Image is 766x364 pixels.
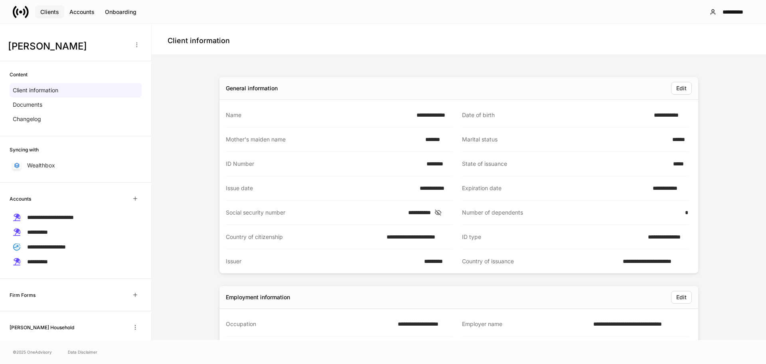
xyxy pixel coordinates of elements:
[676,84,687,92] div: Edit
[168,36,230,46] h4: Client information
[68,349,97,355] a: Data Disclaimer
[13,86,58,94] p: Client information
[8,40,127,53] h3: [PERSON_NAME]
[100,6,142,18] button: Onboarding
[35,6,64,18] button: Clients
[226,209,403,217] div: Social security number
[462,135,667,143] div: Marital status
[40,8,59,16] div: Clients
[10,158,142,173] a: Wealthbox
[226,257,419,265] div: Issuer
[226,320,393,328] div: Occupation
[462,160,668,168] div: State of issuance
[671,82,692,95] button: Edit
[105,8,136,16] div: Onboarding
[462,320,588,328] div: Employer name
[226,293,290,301] div: Employment information
[10,195,31,203] h6: Accounts
[10,291,36,299] h6: Firm Forms
[226,184,415,192] div: Issue date
[462,184,648,192] div: Expiration date
[10,83,142,97] a: Client information
[226,135,421,143] div: Mother's maiden name
[226,84,278,92] div: General information
[10,97,142,112] a: Documents
[69,8,95,16] div: Accounts
[13,349,52,355] span: © 2025 OneAdvisory
[10,71,28,78] h6: Content
[10,112,142,126] a: Changelog
[64,6,100,18] button: Accounts
[226,111,412,119] div: Name
[462,209,680,217] div: Number of dependents
[10,324,74,331] h6: [PERSON_NAME] Household
[676,293,687,301] div: Edit
[226,233,382,241] div: Country of citizenship
[13,115,41,123] p: Changelog
[462,233,643,241] div: ID type
[462,111,649,119] div: Date of birth
[13,101,42,109] p: Documents
[462,257,618,265] div: Country of issuance
[27,161,55,169] p: Wealthbox
[671,291,692,304] button: Edit
[226,160,422,168] div: ID Number
[10,146,39,153] h6: Syncing with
